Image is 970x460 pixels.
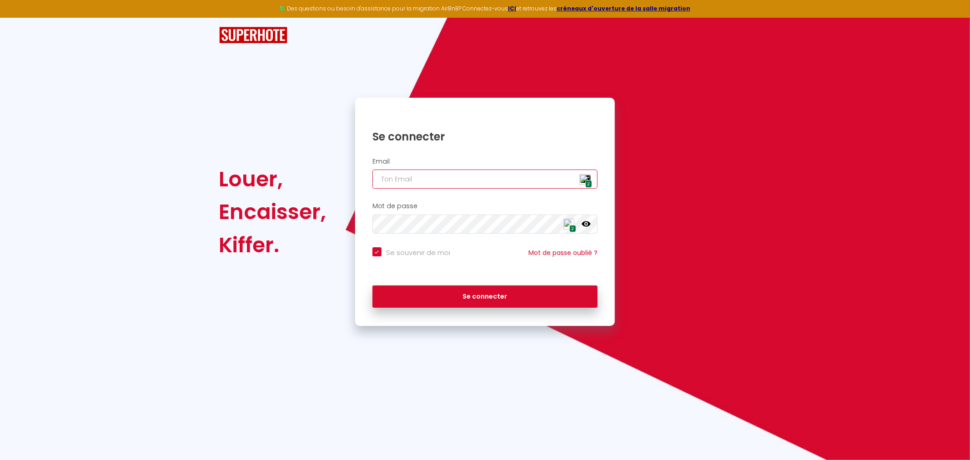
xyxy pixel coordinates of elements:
span: 2 [585,180,592,188]
div: Encaisser, [219,195,327,228]
a: Mot de passe oublié ? [528,248,598,257]
h2: Email [372,158,598,165]
img: npw-badge-icon.svg [579,174,590,185]
img: SuperHote logo [219,27,287,44]
button: Se connecter [372,285,598,308]
button: Ouvrir le widget de chat LiveChat [7,4,35,31]
div: Kiffer. [219,229,327,261]
span: 2 [569,225,576,233]
h1: Se connecter [372,130,598,144]
a: créneaux d'ouverture de la salle migration [557,5,690,12]
div: Louer, [219,163,327,195]
input: Ton Email [372,170,598,189]
a: ICI [508,5,516,12]
img: npw-badge-icon.svg [563,219,574,230]
h2: Mot de passe [372,202,598,210]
